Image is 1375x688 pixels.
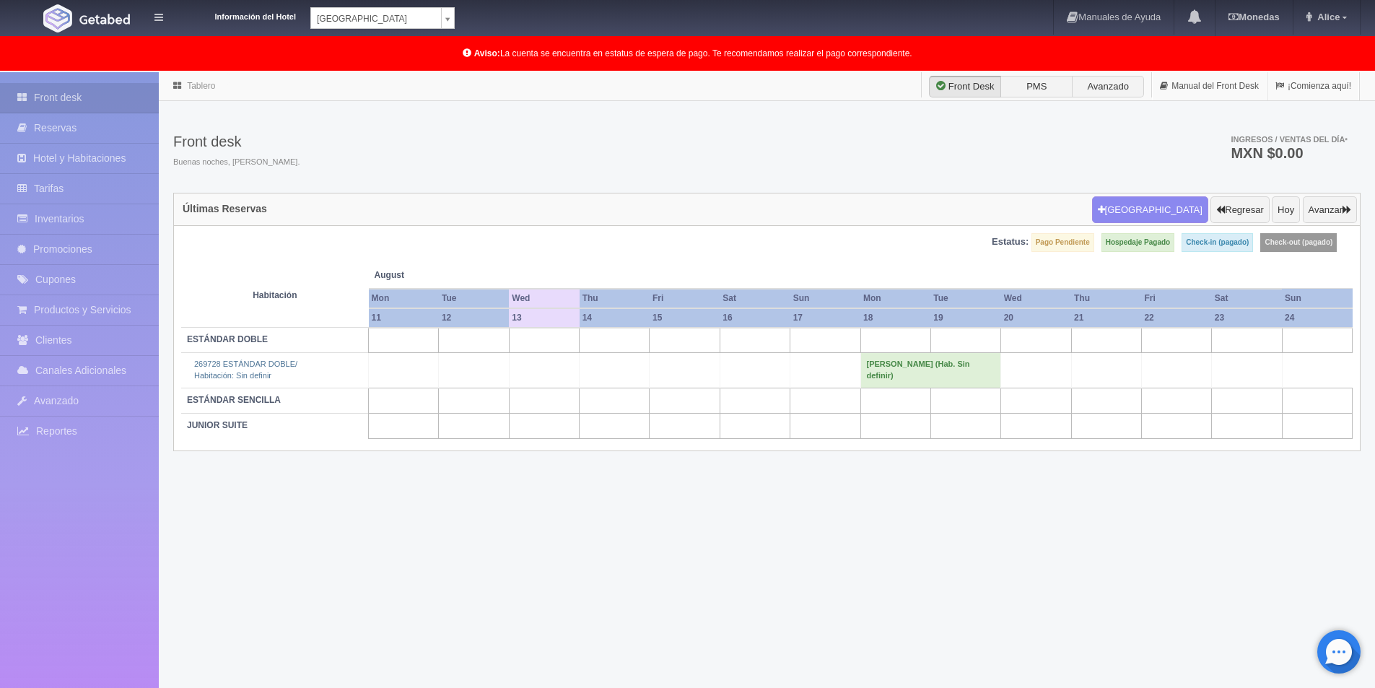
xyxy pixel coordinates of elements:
label: Check-out (pagado) [1260,233,1337,252]
strong: Habitación [253,290,297,300]
th: 11 [369,308,439,328]
th: 17 [790,308,860,328]
label: Pago Pendiente [1031,233,1094,252]
h3: Front desk [173,134,300,149]
a: Manual del Front Desk [1152,72,1267,100]
label: Hospedaje Pagado [1101,233,1174,252]
th: 18 [860,308,930,328]
th: Tue [439,289,509,308]
th: Sat [1212,289,1282,308]
span: Alice [1314,12,1340,22]
img: Getabed [79,14,130,25]
th: 14 [580,308,650,328]
th: Sun [790,289,860,308]
th: 19 [930,308,1000,328]
span: Ingresos / Ventas del día [1231,135,1348,144]
label: Front Desk [929,76,1001,97]
b: JUNIOR SUITE [187,420,248,430]
th: Sat [720,289,790,308]
b: ESTÁNDAR SENCILLA [187,395,281,405]
button: Regresar [1210,196,1269,224]
span: [GEOGRAPHIC_DATA] [317,8,435,30]
th: 21 [1071,308,1141,328]
label: PMS [1000,76,1073,97]
th: Thu [580,289,650,308]
th: Mon [860,289,930,308]
button: [GEOGRAPHIC_DATA] [1092,196,1208,224]
th: Fri [650,289,720,308]
th: Sun [1282,289,1352,308]
a: ¡Comienza aquí! [1267,72,1359,100]
span: August [375,269,504,282]
h4: Últimas Reservas [183,204,267,214]
th: Fri [1141,289,1211,308]
th: Wed [1001,289,1071,308]
b: Monedas [1228,12,1279,22]
label: Check-in (pagado) [1182,233,1253,252]
th: 16 [720,308,790,328]
th: Wed [509,289,579,308]
th: 13 [509,308,579,328]
b: ESTÁNDAR DOBLE [187,334,268,344]
a: [GEOGRAPHIC_DATA] [310,7,455,29]
a: Tablero [187,81,215,91]
label: Estatus: [992,235,1029,249]
a: 269728 ESTÁNDAR DOBLE/Habitación: Sin definir [194,360,297,380]
dt: Información del Hotel [180,7,296,23]
th: Mon [369,289,439,308]
th: 24 [1282,308,1352,328]
th: Tue [930,289,1000,308]
th: 15 [650,308,720,328]
button: Hoy [1272,196,1300,224]
h3: MXN $0.00 [1231,146,1348,160]
th: 22 [1141,308,1211,328]
td: [PERSON_NAME] (Hab. Sin definir) [860,353,1001,388]
th: 23 [1212,308,1282,328]
th: 12 [439,308,509,328]
label: Avanzado [1072,76,1144,97]
th: 20 [1001,308,1071,328]
b: Aviso: [474,48,500,58]
th: Thu [1071,289,1141,308]
button: Avanzar [1303,196,1357,224]
span: Buenas noches, [PERSON_NAME]. [173,157,300,168]
img: Getabed [43,4,72,32]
